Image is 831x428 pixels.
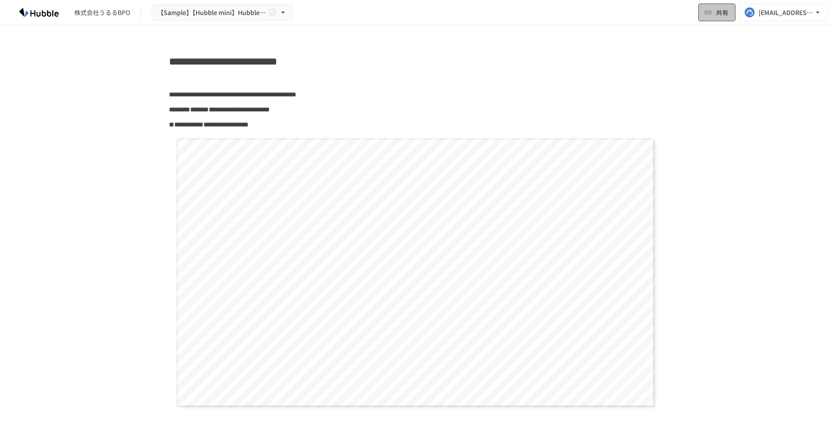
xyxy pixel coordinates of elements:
button: 【Sample】【Hubble mini】Hubble×企業名 オンボーディングプロジェクト [152,4,293,21]
span: 共有 [716,8,728,17]
img: HzDRNkGCf7KYO4GfwKnzITak6oVsp5RHeZBEM1dQFiQ [11,5,67,19]
div: Page 1 [169,134,663,411]
div: [EMAIL_ADDRESS][DOMAIN_NAME] [758,7,813,18]
span: 【Sample】【Hubble mini】Hubble×企業名 オンボーディングプロジェクト [157,7,266,18]
button: [EMAIL_ADDRESS][DOMAIN_NAME] [739,4,827,21]
div: 株式会社うるるBPO [74,8,130,17]
button: 共有 [698,4,735,21]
